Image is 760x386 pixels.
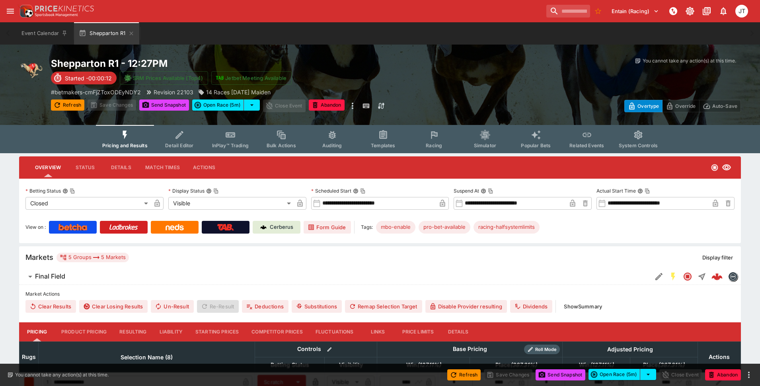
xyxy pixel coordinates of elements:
span: Win(127.11%) [570,360,622,370]
span: InPlay™ Trading [212,142,249,148]
label: View on : [25,221,46,234]
p: Overtype [637,102,659,110]
div: 58123dbc-8f66-49b0-a989-d672052c637a [711,271,723,282]
span: Popular Bets [521,142,551,148]
button: Liability [153,322,189,341]
p: Suspend At [454,187,479,194]
span: Racing [426,142,442,148]
p: Scheduled Start [311,187,351,194]
th: Adjusted Pricing [562,341,698,357]
svg: Closed [683,272,692,281]
em: ( 127.11 %) [590,360,614,370]
img: Sportsbook Management [35,13,78,17]
span: Auditing [322,142,342,148]
span: Pricing and Results [102,142,148,148]
button: Final Field [19,269,652,285]
span: Mark an event as closed and abandoned. [309,101,345,109]
button: Starting Prices [189,322,245,341]
button: Shepparton R1 [74,22,139,45]
button: Notifications [716,4,731,18]
button: Abandon [309,99,345,111]
button: Copy To Clipboard [70,188,75,194]
div: Betting Target: cerberus [474,221,540,234]
img: Neds [166,224,183,230]
span: Win(127.11%) [398,360,450,370]
button: Details [103,158,139,177]
button: NOT Connected to PK [666,4,680,18]
button: Display StatusCopy To Clipboard [206,188,212,194]
button: Actions [186,158,222,177]
button: Open Race (5m) [192,99,244,111]
img: greyhound_racing.png [19,57,45,83]
span: Mark an event as closed and abandoned. [705,370,741,378]
button: more [348,99,357,112]
button: Straight [695,269,709,284]
button: more [744,370,754,380]
button: Status [67,158,103,177]
div: Closed [25,197,151,210]
th: Rugs [19,341,39,372]
a: Form Guide [304,221,351,234]
th: Controls [255,341,377,357]
button: select merge strategy [640,369,656,380]
button: Overtype [624,100,663,112]
img: logo-cerberus--red.svg [711,271,723,282]
em: ( 387.31 %) [658,360,684,370]
img: betmakers [729,272,737,281]
p: Betting Status [25,187,61,194]
em: ( 127.11 %) [417,360,441,370]
button: SGM Enabled [666,269,680,284]
button: SRM Prices Available (Top4) [120,71,208,85]
button: Display filter [698,251,738,264]
span: Place(387.31%) [634,360,693,370]
svg: Closed [711,164,719,172]
button: Suspend AtCopy To Clipboard [481,188,486,194]
img: TabNZ [217,224,234,230]
button: ShowSummary [559,300,607,313]
input: search [546,5,590,18]
button: Links [360,322,396,341]
button: Closed [680,269,695,284]
button: Select Tenant [607,5,664,18]
div: Start From [624,100,741,112]
button: Resulting [113,322,153,341]
button: open drawer [3,4,18,18]
p: Actual Start Time [596,187,636,194]
a: 58123dbc-8f66-49b0-a989-d672052c637a [709,269,725,285]
p: You cannot take any action(s) at this time. [15,371,109,378]
div: Base Pricing [450,344,490,354]
button: Refresh [51,99,84,111]
button: Abandon [705,369,741,380]
span: Un-Result [151,300,193,313]
button: Dividends [510,300,552,313]
div: split button [589,369,656,380]
p: Started -00:00:12 [65,74,112,82]
div: Betting Target: cerberus [419,221,470,234]
span: Simulator [474,142,496,148]
button: Toggle light/dark mode [683,4,697,18]
button: Deductions [242,300,288,313]
div: Event type filters [96,125,664,153]
span: Roll Mode [532,346,560,353]
h5: Markets [25,253,53,262]
img: Ladbrokes [109,224,138,230]
button: Clear Results [25,300,76,313]
th: Actions [698,341,741,372]
button: Competitor Prices [245,322,309,341]
span: racing-halfsystemlimits [474,223,540,231]
p: Display Status [168,187,205,194]
p: 14 Races [DATE] Maiden [206,88,271,96]
em: ( 387.31 %) [510,360,537,370]
p: Revision 22103 [154,88,193,96]
img: jetbet-logo.svg [216,74,224,82]
button: Match Times [139,158,186,177]
svg: Visible [722,163,731,172]
button: Remap Selection Target [345,300,422,313]
button: Jetbet Meeting Available [211,71,292,85]
button: Details [440,322,476,341]
h6: Final Field [35,272,65,281]
div: betmakers [728,272,738,281]
div: Visible [168,197,294,210]
span: Bulk Actions [267,142,296,148]
button: Open Race (5m) [589,369,640,380]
